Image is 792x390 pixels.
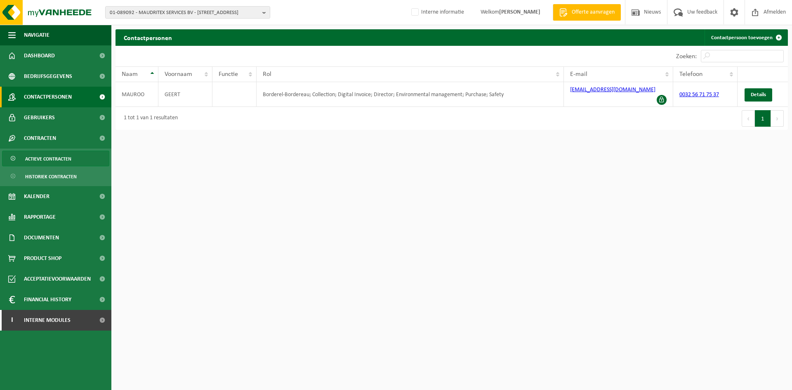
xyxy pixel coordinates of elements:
[25,151,71,167] span: Actieve contracten
[24,66,72,87] span: Bedrijfsgegevens
[115,82,158,107] td: MAUROO
[742,110,755,127] button: Previous
[24,289,71,310] span: Financial History
[257,82,564,107] td: Borderel-Bordereau; Collection; Digital Invoice; Director; Environmental management; Purchase; Sa...
[219,71,238,78] span: Functie
[122,71,138,78] span: Naam
[2,168,109,184] a: Historiek contracten
[745,88,772,102] a: Details
[24,248,61,269] span: Product Shop
[679,92,719,98] a: 0032 56 71 75 37
[115,29,180,45] h2: Contactpersonen
[158,82,212,107] td: GEERT
[2,151,109,166] a: Actieve contracten
[570,8,617,17] span: Offerte aanvragen
[679,71,702,78] span: Telefoon
[8,310,16,331] span: I
[570,71,587,78] span: E-mail
[24,310,71,331] span: Interne modules
[24,207,56,227] span: Rapportage
[25,169,77,184] span: Historiek contracten
[771,110,784,127] button: Next
[24,269,91,289] span: Acceptatievoorwaarden
[263,71,271,78] span: Rol
[553,4,621,21] a: Offerte aanvragen
[24,186,49,207] span: Kalender
[499,9,540,15] strong: [PERSON_NAME]
[24,227,59,248] span: Documenten
[120,111,178,126] div: 1 tot 1 van 1 resultaten
[24,128,56,149] span: Contracten
[705,29,787,46] a: Contactpersoon toevoegen
[570,87,655,93] a: [EMAIL_ADDRESS][DOMAIN_NAME]
[105,6,270,19] button: 01-089092 - MAUDRITEX SERVICES BV - [STREET_ADDRESS]
[751,92,766,97] span: Details
[24,107,55,128] span: Gebruikers
[24,45,55,66] span: Dashboard
[110,7,259,19] span: 01-089092 - MAUDRITEX SERVICES BV - [STREET_ADDRESS]
[676,53,697,60] label: Zoeken:
[24,87,72,107] span: Contactpersonen
[755,110,771,127] button: 1
[410,6,464,19] label: Interne informatie
[165,71,192,78] span: Voornaam
[24,25,49,45] span: Navigatie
